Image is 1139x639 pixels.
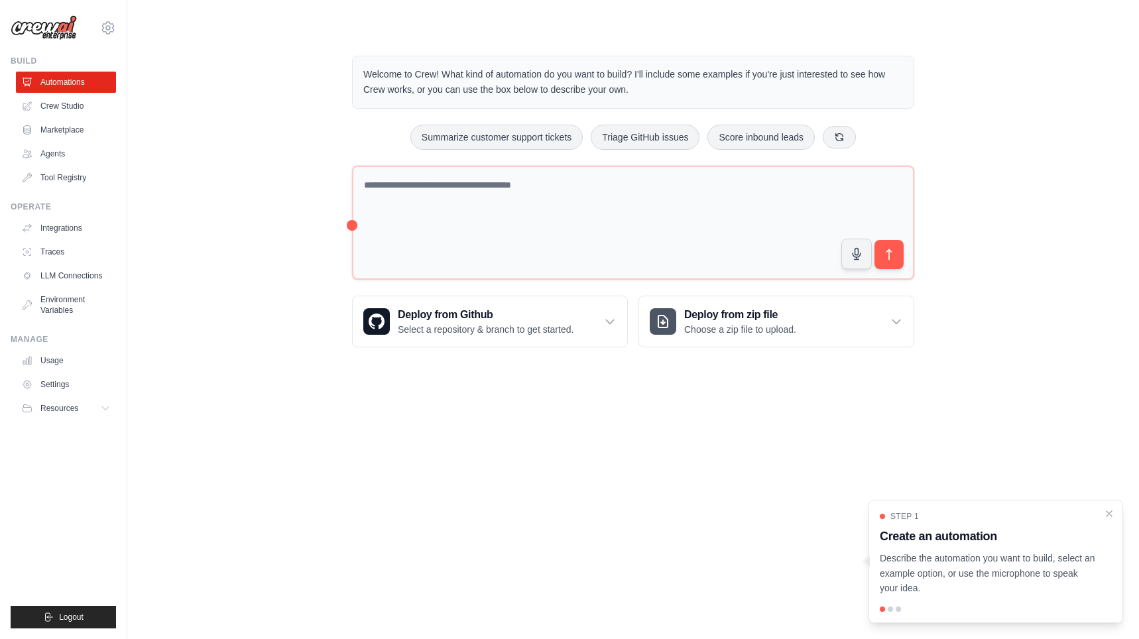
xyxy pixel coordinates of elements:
[880,551,1096,596] p: Describe the automation you want to build, select an example option, or use the microphone to spe...
[16,95,116,117] a: Crew Studio
[16,350,116,371] a: Usage
[1104,508,1114,519] button: Close walkthrough
[16,217,116,239] a: Integrations
[16,374,116,395] a: Settings
[59,612,84,622] span: Logout
[16,241,116,262] a: Traces
[684,307,796,323] h3: Deploy from zip file
[11,606,116,628] button: Logout
[11,202,116,212] div: Operate
[16,72,116,93] a: Automations
[16,289,116,321] a: Environment Variables
[890,511,919,522] span: Step 1
[16,167,116,188] a: Tool Registry
[363,67,903,97] p: Welcome to Crew! What kind of automation do you want to build? I'll include some examples if you'...
[684,323,796,336] p: Choose a zip file to upload.
[398,307,573,323] h3: Deploy from Github
[16,398,116,419] button: Resources
[16,143,116,164] a: Agents
[410,125,583,150] button: Summarize customer support tickets
[16,119,116,141] a: Marketplace
[880,527,1096,546] h3: Create an automation
[11,56,116,66] div: Build
[16,265,116,286] a: LLM Connections
[40,403,78,414] span: Resources
[591,125,699,150] button: Triage GitHub issues
[707,125,815,150] button: Score inbound leads
[11,15,77,40] img: Logo
[398,323,573,336] p: Select a repository & branch to get started.
[11,334,116,345] div: Manage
